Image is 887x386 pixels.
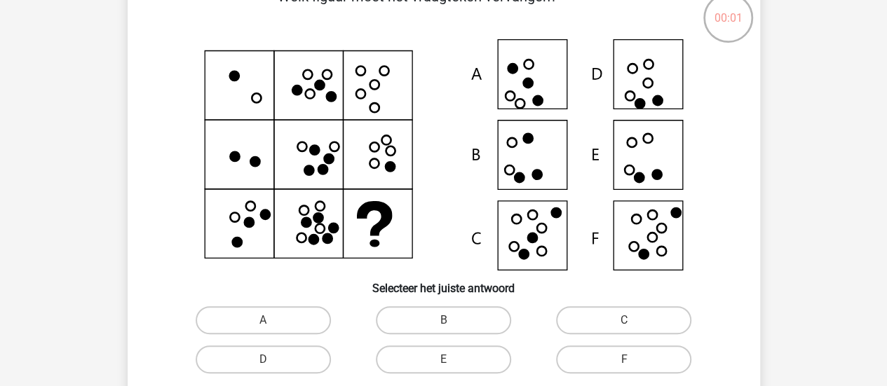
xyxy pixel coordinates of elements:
[376,345,511,373] label: E
[196,345,331,373] label: D
[196,306,331,334] label: A
[150,270,738,295] h6: Selecteer het juiste antwoord
[556,345,691,373] label: F
[376,306,511,334] label: B
[556,306,691,334] label: C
